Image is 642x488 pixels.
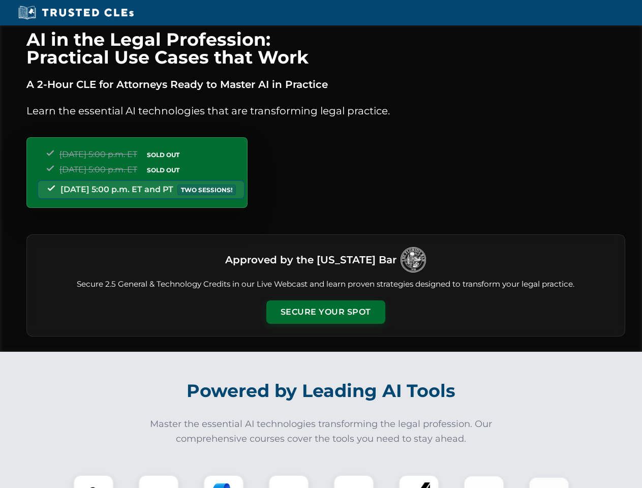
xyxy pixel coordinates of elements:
h1: AI in the Legal Profession: Practical Use Cases that Work [26,30,625,66]
span: [DATE] 5:00 p.m. ET [59,149,137,159]
p: Learn the essential AI technologies that are transforming legal practice. [26,103,625,119]
span: SOLD OUT [143,149,183,160]
h2: Powered by Leading AI Tools [40,373,603,409]
img: Trusted CLEs [15,5,137,20]
p: A 2-Hour CLE for Attorneys Ready to Master AI in Practice [26,76,625,93]
button: Secure Your Spot [266,300,385,324]
span: [DATE] 5:00 p.m. ET [59,165,137,174]
span: SOLD OUT [143,165,183,175]
p: Secure 2.5 General & Technology Credits in our Live Webcast and learn proven strategies designed ... [39,279,613,290]
p: Master the essential AI technologies transforming the legal profession. Our comprehensive courses... [143,417,499,446]
img: Logo [401,247,426,272]
h3: Approved by the [US_STATE] Bar [225,251,396,269]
